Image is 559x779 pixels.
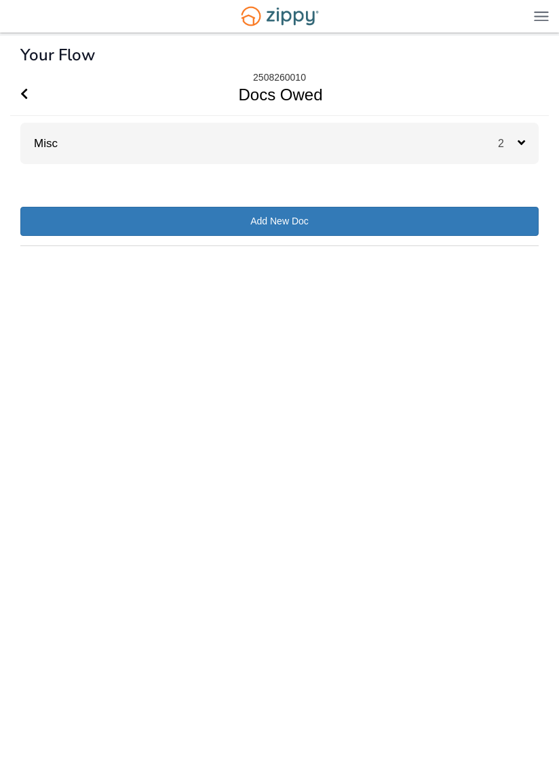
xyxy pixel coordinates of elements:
a: Go Back [20,74,28,115]
a: Add New Doc [20,207,539,236]
h1: Docs Owed [10,74,533,115]
h1: Your Flow [20,46,95,64]
span: 2 [498,138,518,149]
div: 2508260010 [253,72,306,83]
a: Misc [20,137,58,150]
img: Mobile Dropdown Menu [534,11,549,21]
